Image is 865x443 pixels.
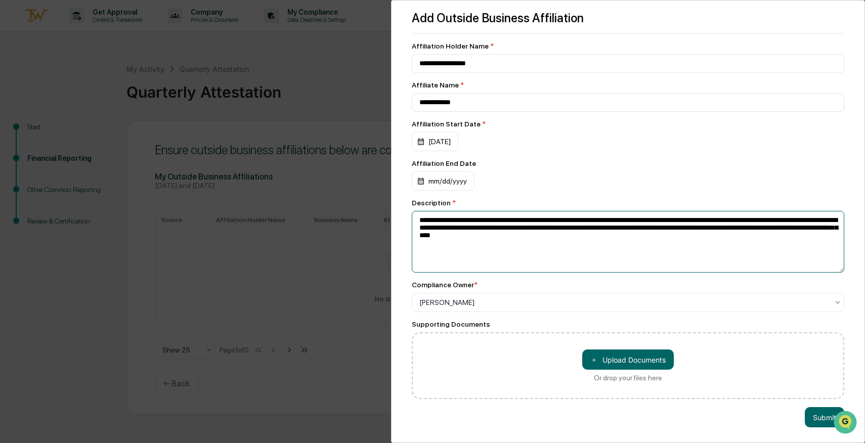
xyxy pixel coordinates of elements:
[10,21,184,37] p: How can we help?
[412,120,844,128] div: Affiliation Start Date
[34,87,128,96] div: We're available if you need us!
[73,128,81,137] div: 🗄️
[412,281,478,289] div: Compliance Owner
[412,132,458,151] div: [DATE]
[101,171,122,179] span: Pylon
[6,143,68,161] a: 🔎Data Lookup
[412,320,844,328] div: Supporting Documents
[10,148,18,156] div: 🔎
[83,127,125,138] span: Attestations
[412,81,844,89] div: Affiliate Name
[172,80,184,93] button: Start new chat
[71,171,122,179] a: Powered byPylon
[6,123,69,142] a: 🖐️Preclearance
[833,410,860,437] iframe: Open customer support
[10,77,28,96] img: 1746055101610-c473b297-6a78-478c-a979-82029cc54cd1
[805,407,844,427] button: Submit
[20,127,65,138] span: Preclearance
[412,159,844,167] div: Affiliation End Date
[590,355,597,365] span: ＋
[412,171,474,191] div: mm/dd/yyyy
[412,199,844,207] div: Description
[412,42,844,50] div: Affiliation Holder Name
[582,349,674,370] button: Or drop your files here
[412,11,844,25] div: Add Outside Business Affiliation
[69,123,129,142] a: 🗄️Attestations
[20,147,64,157] span: Data Lookup
[34,77,166,87] div: Start new chat
[594,374,662,382] div: Or drop your files here
[10,128,18,137] div: 🖐️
